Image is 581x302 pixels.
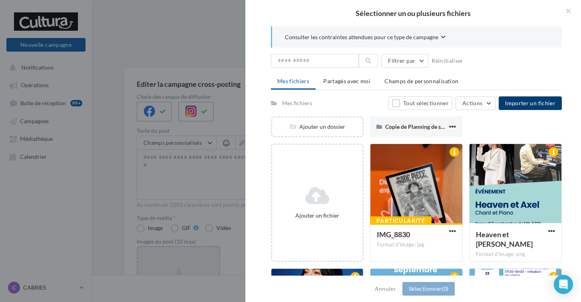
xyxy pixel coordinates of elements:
h2: Sélectionner un ou plusieurs fichiers [258,10,568,17]
span: Partagés avec moi [323,78,370,84]
button: Annuler [372,284,399,294]
div: Particularité [370,216,432,225]
button: Réinitialiser [428,56,467,66]
span: Actions [462,100,482,106]
span: Mes fichiers [277,78,309,84]
div: Mes fichiers [282,99,312,107]
span: Consulter les contraintes attendues pour ce type de campagne [285,33,438,41]
span: Champs de personnalisation [384,78,458,84]
button: Filtrer par [381,54,428,68]
div: Format d'image: jpg [377,241,456,248]
div: Ajouter un fichier [275,212,359,220]
span: Copie de Planning de septembre [385,123,465,130]
span: (0) [442,285,448,292]
div: Open Intercom Messenger [554,275,573,294]
button: Sélectionner(0) [402,282,455,296]
button: Actions [456,96,495,110]
div: Ajouter un dossier [272,123,362,131]
div: Format d'image: png [476,251,555,258]
button: Tout sélectionner [388,96,452,110]
span: Importer un fichier [505,100,555,106]
button: Importer un fichier [499,96,562,110]
span: IMG_8830 [377,230,410,239]
button: Consulter les contraintes attendues pour ce type de campagne [285,33,446,43]
span: Heaven et Axel [476,230,533,248]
